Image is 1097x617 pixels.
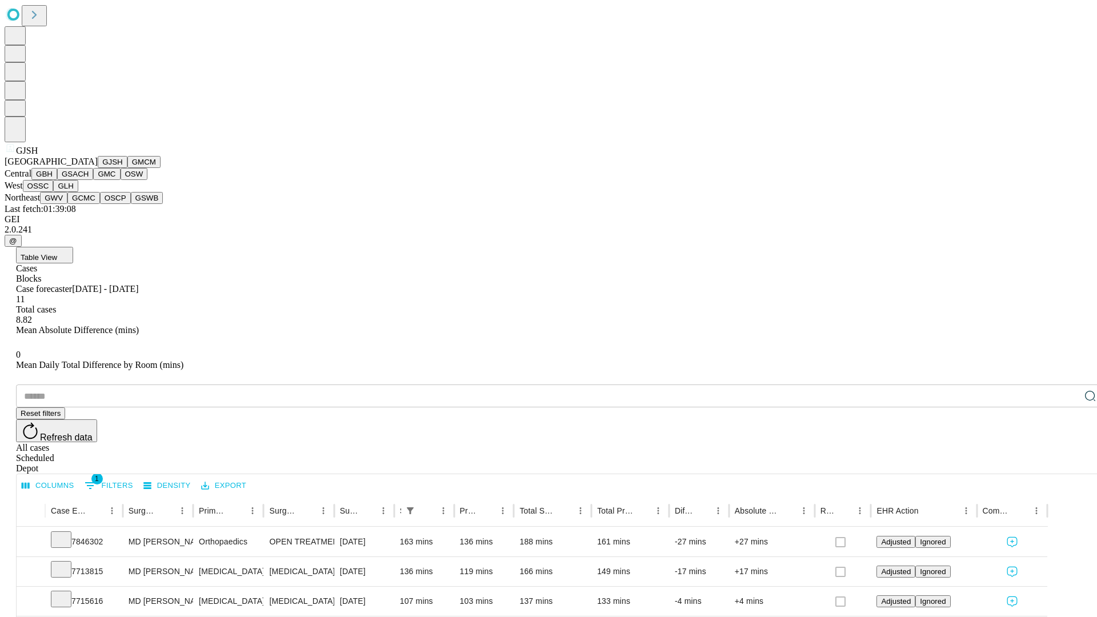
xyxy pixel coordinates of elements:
[315,503,331,519] button: Menu
[852,503,868,519] button: Menu
[269,587,328,616] div: [MEDICAL_DATA]
[129,527,187,556] div: MD [PERSON_NAME] [PERSON_NAME]
[174,503,190,519] button: Menu
[88,503,104,519] button: Sort
[876,536,915,548] button: Adjusted
[16,294,25,304] span: 11
[435,503,451,519] button: Menu
[5,169,31,178] span: Central
[915,595,950,607] button: Ignored
[22,592,39,612] button: Expand
[519,527,586,556] div: 188 mins
[16,360,183,370] span: Mean Daily Total Difference by Room (mins)
[400,587,449,616] div: 107 mins
[72,284,138,294] span: [DATE] - [DATE]
[5,157,98,166] span: [GEOGRAPHIC_DATA]
[5,204,76,214] span: Last fetch: 01:39:08
[53,180,78,192] button: GLH
[460,557,509,586] div: 119 mins
[460,527,509,556] div: 136 mins
[881,597,911,606] span: Adjusted
[359,503,375,519] button: Sort
[920,567,946,576] span: Ignored
[51,587,117,616] div: 7715616
[920,503,936,519] button: Sort
[16,305,56,314] span: Total cases
[876,595,915,607] button: Adjusted
[129,587,187,616] div: MD [PERSON_NAME] E Md
[9,237,17,245] span: @
[16,315,32,324] span: 8.82
[675,557,723,586] div: -17 mins
[796,503,812,519] button: Menu
[16,407,65,419] button: Reset filters
[199,587,258,616] div: [MEDICAL_DATA]
[920,538,946,546] span: Ignored
[121,168,148,180] button: OSW
[340,587,389,616] div: [DATE]
[419,503,435,519] button: Sort
[735,506,779,515] div: Absolute Difference
[876,506,918,515] div: EHR Action
[735,527,809,556] div: +27 mins
[400,506,401,515] div: Scheduled In Room Duration
[650,503,666,519] button: Menu
[675,527,723,556] div: -27 mins
[5,193,40,202] span: Northeast
[40,192,67,204] button: GWV
[340,557,389,586] div: [DATE]
[881,538,911,546] span: Adjusted
[5,225,1092,235] div: 2.0.241
[479,503,495,519] button: Sort
[5,214,1092,225] div: GEI
[920,597,946,606] span: Ignored
[91,473,103,484] span: 1
[229,503,245,519] button: Sort
[199,506,227,515] div: Primary Service
[131,192,163,204] button: GSWB
[780,503,796,519] button: Sort
[519,587,586,616] div: 137 mins
[1028,503,1044,519] button: Menu
[519,557,586,586] div: 166 mins
[375,503,391,519] button: Menu
[735,587,809,616] div: +4 mins
[597,587,663,616] div: 133 mins
[402,503,418,519] div: 1 active filter
[16,247,73,263] button: Table View
[51,557,117,586] div: 7713815
[710,503,726,519] button: Menu
[67,192,100,204] button: GCMC
[22,562,39,582] button: Expand
[836,503,852,519] button: Sort
[983,506,1011,515] div: Comments
[675,506,693,515] div: Difference
[597,527,663,556] div: 161 mins
[694,503,710,519] button: Sort
[1012,503,1028,519] button: Sort
[104,503,120,519] button: Menu
[31,168,57,180] button: GBH
[16,284,72,294] span: Case forecaster
[269,506,298,515] div: Surgery Name
[5,235,22,247] button: @
[198,477,249,495] button: Export
[340,527,389,556] div: [DATE]
[597,506,633,515] div: Total Predicted Duration
[21,409,61,418] span: Reset filters
[51,506,87,515] div: Case Epic Id
[400,527,449,556] div: 163 mins
[16,419,97,442] button: Refresh data
[16,325,139,335] span: Mean Absolute Difference (mins)
[22,532,39,552] button: Expand
[93,168,120,180] button: GMC
[16,146,38,155] span: GJSH
[460,587,509,616] div: 103 mins
[495,503,511,519] button: Menu
[199,557,258,586] div: [MEDICAL_DATA]
[958,503,974,519] button: Menu
[597,557,663,586] div: 149 mins
[23,180,54,192] button: OSSC
[269,557,328,586] div: [MEDICAL_DATA]
[634,503,650,519] button: Sort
